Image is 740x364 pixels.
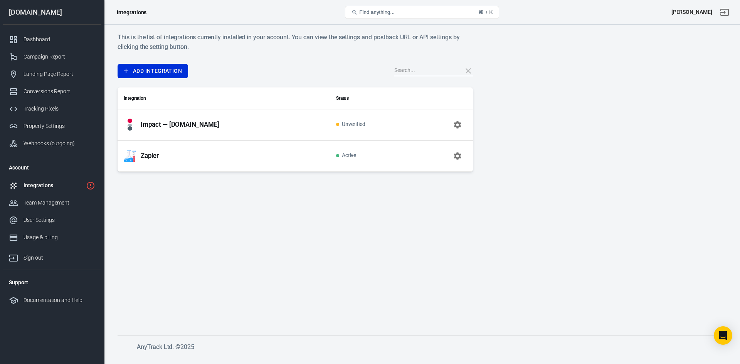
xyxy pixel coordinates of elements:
li: Support [3,273,101,292]
svg: 1 networks not verified yet [86,181,95,190]
a: Tracking Pixels [3,100,101,117]
a: Conversions Report [3,83,101,100]
p: Impact — [DOMAIN_NAME] [141,121,219,129]
div: Integrations [117,8,146,16]
div: Webhooks (outgoing) [24,139,95,148]
a: Property Settings [3,117,101,135]
div: Usage & billing [24,233,95,242]
div: Team Management [24,199,95,207]
div: Campaign Report [24,53,95,61]
div: Tracking Pixels [24,105,95,113]
span: Active [336,153,357,159]
a: User Settings [3,211,101,229]
a: Landing Page Report [3,65,101,83]
div: Sign out [24,254,95,262]
a: Team Management [3,194,101,211]
span: Find anything... [359,9,394,15]
div: Property Settings [24,122,95,130]
a: Sign out [3,246,101,267]
a: Sign out [715,3,734,22]
div: Conversions Report [24,87,95,96]
li: Account [3,158,101,177]
div: Open Intercom Messenger [714,326,732,345]
div: Account id: JWXQKv1Z [671,8,712,16]
div: Documentation and Help [24,296,95,304]
span: Unverified [336,121,366,128]
img: Zapier [124,150,136,162]
a: Campaign Report [3,48,101,65]
th: Integration [118,87,330,109]
div: User Settings [24,216,95,224]
div: Dashboard [24,35,95,44]
div: [DOMAIN_NAME] [3,9,101,16]
img: Impact — readingprograms.com [128,119,132,131]
p: Zapier [141,152,159,160]
a: Add Integration [118,64,188,78]
h6: AnyTrack Ltd. © 2025 [137,342,715,352]
div: ⌘ + K [478,9,493,15]
a: Integrations [3,177,101,194]
h6: This is the list of integrations currently installed in your account. You can view the settings a... [118,32,473,52]
div: Landing Page Report [24,70,95,78]
button: Find anything...⌘ + K [345,6,499,19]
a: Usage & billing [3,229,101,246]
a: Webhooks (outgoing) [3,135,101,152]
a: Dashboard [3,31,101,48]
th: Status [330,87,412,109]
input: Search... [394,66,456,76]
div: Integrations [24,181,83,190]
